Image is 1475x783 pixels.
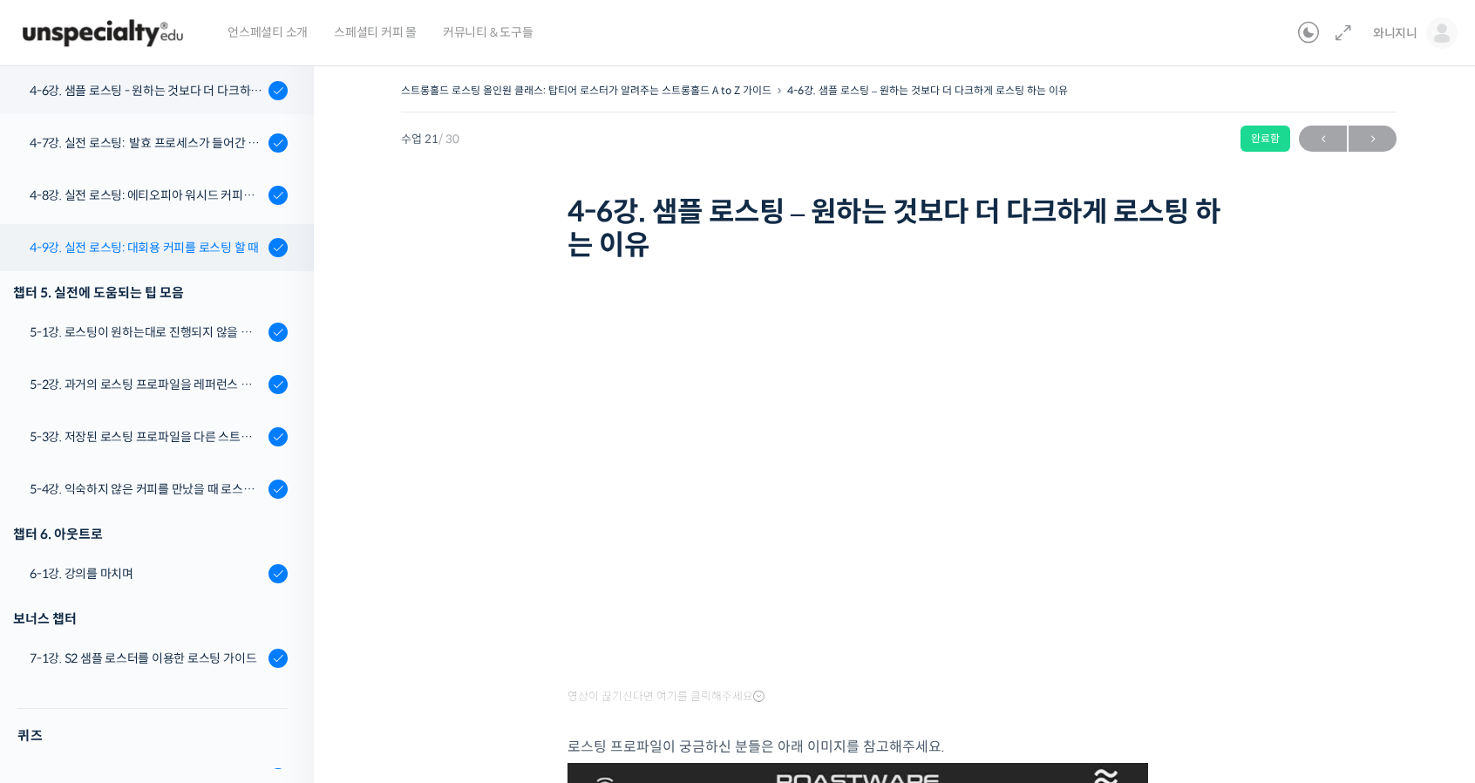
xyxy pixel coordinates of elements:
[17,708,288,745] h4: 퀴즈
[30,375,263,394] div: 5-2강. 과거의 로스팅 프로파일을 레퍼런스 삼아 리뷰하는 방법
[568,195,1230,262] h1: 4-6강. 샘플 로스팅 – 원하는 것보다 더 다크하게 로스팅 하는 이유
[568,690,765,704] span: 영상이 끊기신다면 여기를 클릭해주세요
[13,281,288,304] div: 챕터 5. 실전에 도움되는 팁 모음
[401,84,771,97] a: 스트롱홀드 로스팅 올인원 클래스: 탑티어 로스터가 알려주는 스트롱홀드 A to Z 가이드
[401,133,459,145] span: 수업 21
[30,186,263,205] div: 4-8강. 실전 로스팅: 에티오피아 워시드 커피를 에스프레소용으로 로스팅 할 때
[55,579,65,593] span: 홈
[438,132,459,146] span: / 30
[1373,25,1417,41] span: 와니지니
[1299,127,1347,151] span: ←
[160,580,180,594] span: 대화
[30,133,263,153] div: 4-7강. 실전 로스팅: 발효 프로세스가 들어간 커피를 필터용으로 로스팅 할 때
[30,649,263,668] div: 7-1강. S2 샘플 로스터를 이용한 로스팅 가이드
[30,238,263,257] div: 4-9강. 실전 로스팅: 대회용 커피를 로스팅 할 때
[568,735,1230,759] p: 로스팅 프로파일이 궁금하신 분들은 아래 이미지를 참고해주세요.
[30,81,263,100] div: 4-6강. 샘플 로스팅 - 원하는 것보다 더 다크하게 로스팅 하는 이유
[30,564,263,583] div: 6-1강. 강의를 마치며
[1349,126,1397,152] a: 다음→
[225,553,335,596] a: 설정
[269,579,290,593] span: 설정
[5,553,115,596] a: 홈
[787,84,1068,97] a: 4-6강. 샘플 로스팅 – 원하는 것보다 더 다크하게 로스팅 하는 이유
[13,607,288,630] div: 보너스 챕터
[30,427,263,446] div: 5-3강. 저장된 로스팅 프로파일을 다른 스트롱홀드 로스팅 머신에서 적용할 경우에 보정하는 방법
[1240,126,1290,152] div: 완료함
[1349,127,1397,151] span: →
[30,480,263,499] div: 5-4강. 익숙하지 않은 커피를 만났을 때 로스팅 전략 세우는 방법
[115,553,225,596] a: 대화
[1299,126,1347,152] a: ←이전
[13,522,288,546] div: 챕터 6. 아웃트로
[30,323,263,342] div: 5-1강. 로스팅이 원하는대로 진행되지 않을 때, 일관성이 떨어질 때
